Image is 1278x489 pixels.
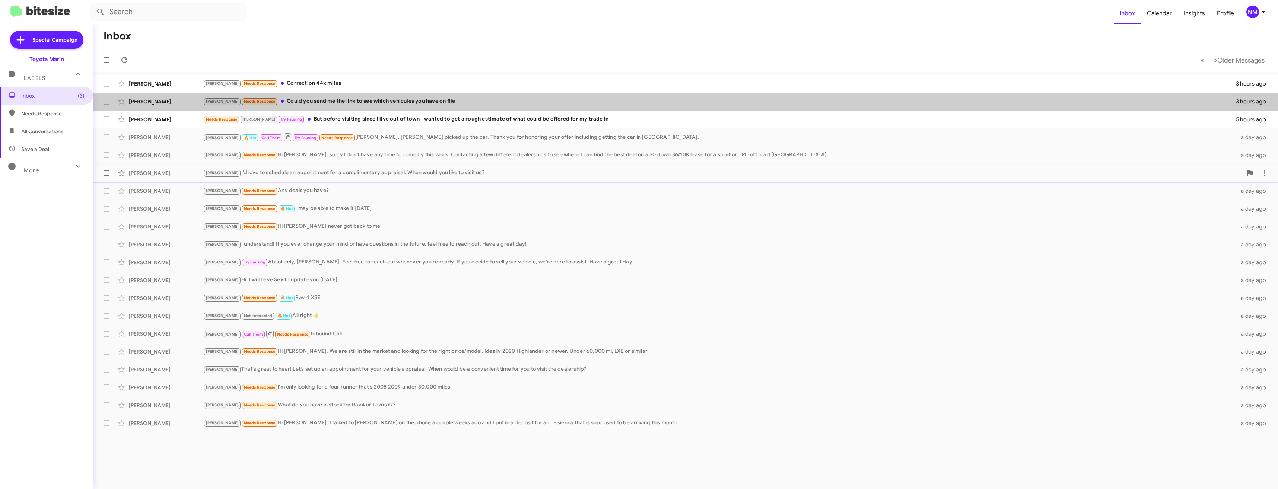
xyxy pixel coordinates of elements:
[1232,419,1272,427] div: a day ago
[203,240,1232,249] div: I understand! If you ever change your mind or have questions in the future, feel free to reach ou...
[203,347,1232,356] div: Hi [PERSON_NAME]. We are still in the market and looking for the right price/model. Ideally 2020 ...
[206,170,239,175] span: [PERSON_NAME]
[206,81,239,86] span: [PERSON_NAME]
[244,81,276,86] span: Needs Response
[104,30,131,42] h1: Inbox
[244,153,276,157] span: Needs Response
[129,348,203,355] div: [PERSON_NAME]
[321,135,353,140] span: Needs Response
[1232,277,1272,284] div: a day ago
[280,206,293,211] span: 🔥 Hot
[203,383,1232,391] div: i'm only looking for a four runner that's 2008 2009 under 80,000 miles
[206,385,239,390] span: [PERSON_NAME]
[244,224,276,229] span: Needs Response
[244,188,276,193] span: Needs Response
[129,187,203,195] div: [PERSON_NAME]
[1246,6,1259,18] div: NM
[244,206,276,211] span: Needs Response
[1196,52,1209,68] button: Previous
[206,260,239,265] span: [PERSON_NAME]
[244,421,276,425] span: Needs Response
[1232,294,1272,302] div: a day ago
[1232,134,1272,141] div: a day ago
[244,135,257,140] span: 🔥 Hot
[1232,223,1272,230] div: a day ago
[1211,3,1240,24] a: Profile
[203,204,1232,213] div: I may be able to make it [DATE]
[203,401,1232,409] div: What do you have in stock for Rav4 or Lexus rx?
[1232,348,1272,355] div: a day ago
[244,295,276,300] span: Needs Response
[261,135,281,140] span: Call Them
[295,135,316,140] span: Try Pausing
[1201,55,1205,65] span: «
[203,115,1232,124] div: But before visiting since i live out of town I wanted to get a rough estimate of what could be of...
[1232,384,1272,391] div: a day ago
[129,116,203,123] div: [PERSON_NAME]
[206,421,239,425] span: [PERSON_NAME]
[129,277,203,284] div: [PERSON_NAME]
[129,80,203,87] div: [PERSON_NAME]
[203,311,1232,320] div: All right 👍
[206,135,239,140] span: [PERSON_NAME]
[1178,3,1211,24] a: Insights
[1141,3,1178,24] a: Calendar
[1232,80,1272,87] div: 3 hours ago
[277,313,290,318] span: 🔥 Hot
[203,329,1232,338] div: Inbound Call
[1232,312,1272,320] div: a day ago
[32,36,77,44] span: Special Campaign
[206,295,239,300] span: [PERSON_NAME]
[203,79,1232,88] div: Correction 44k miles
[244,403,276,407] span: Needs Response
[1232,116,1272,123] div: 5 hours ago
[129,134,203,141] div: [PERSON_NAME]
[21,146,49,153] span: Save a Deal
[206,367,239,372] span: [PERSON_NAME]
[24,167,39,174] span: More
[1114,3,1141,24] a: Inbox
[129,151,203,159] div: [PERSON_NAME]
[1213,55,1217,65] span: »
[129,259,203,266] div: [PERSON_NAME]
[277,332,309,337] span: Needs Response
[129,384,203,391] div: [PERSON_NAME]
[90,3,247,21] input: Search
[1240,6,1270,18] button: NM
[1232,259,1272,266] div: a day ago
[129,205,203,212] div: [PERSON_NAME]
[203,294,1232,302] div: Rav 4 XSE
[1232,241,1272,248] div: a day ago
[203,258,1232,266] div: Absolutely, [PERSON_NAME]! Feel free to reach out whenever you're ready. If you decide to sell yo...
[29,55,64,63] div: Toyota Marin
[21,92,85,99] span: Inbox
[206,99,239,104] span: [PERSON_NAME]
[242,117,276,122] span: [PERSON_NAME]
[244,332,263,337] span: Call Them
[1232,330,1272,338] div: a day ago
[244,260,266,265] span: Try Pausing
[129,169,203,177] div: [PERSON_NAME]
[280,295,293,300] span: 🔥 Hot
[129,98,203,105] div: [PERSON_NAME]
[206,206,239,211] span: [PERSON_NAME]
[1196,52,1269,68] nav: Page navigation example
[206,242,239,247] span: [PERSON_NAME]
[1232,151,1272,159] div: a day ago
[206,117,238,122] span: Needs Response
[129,330,203,338] div: [PERSON_NAME]
[280,117,302,122] span: Try Pausing
[203,365,1232,374] div: That's great to hear! Let’s set up an appointment for your vehicle appraisal. When would be a con...
[203,222,1232,231] div: Hi [PERSON_NAME] never got back to me
[203,169,1242,177] div: I’d love to schedule an appointment for a complimentary appraisal. When would you like to visit us?
[78,92,85,99] span: (3)
[203,186,1232,195] div: Any deals you have?
[129,419,203,427] div: [PERSON_NAME]
[1232,402,1272,409] div: a day ago
[203,276,1232,284] div: Hi! I will have Seyith update you [DATE]!
[129,294,203,302] div: [PERSON_NAME]
[1217,56,1265,64] span: Older Messages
